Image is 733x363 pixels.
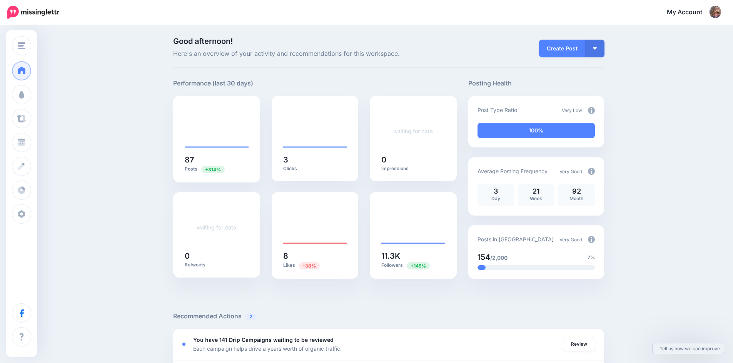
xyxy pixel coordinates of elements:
[478,235,554,244] p: Posts in [GEOGRAPHIC_DATA]
[185,156,249,164] h5: 87
[185,262,249,268] p: Retweets
[283,166,347,172] p: Clicks
[185,166,249,173] p: Posts
[173,79,253,88] h5: Performance (last 30 days)
[478,167,548,176] p: Average Posting Frequency
[522,188,551,195] p: 21
[478,265,486,270] div: 7% of your posts in the last 30 days have been from Drip Campaigns
[653,343,724,354] a: Tell us how we can improve
[588,168,595,175] img: info-circle-grey.png
[559,169,582,174] span: Very Good
[569,196,583,201] span: Month
[563,337,595,351] a: Review
[381,166,445,172] p: Impressions
[182,343,185,346] div: <div class='status-dot small red margin-right'></div>Error
[193,336,334,343] b: You have 141 Drip Campaigns waiting to be reviewed
[7,6,59,19] img: Missinglettr
[478,105,517,114] p: Post Type Ratio
[481,188,510,195] p: 3
[381,252,445,260] h5: 11.3K
[562,188,591,195] p: 92
[407,262,430,269] span: Previous period: 4.6K
[593,47,597,50] img: arrow-down-white.png
[530,196,542,201] span: Week
[283,156,347,164] h5: 3
[478,253,490,262] span: 154
[588,236,595,243] img: info-circle-grey.png
[659,3,721,22] a: My Account
[393,128,433,134] a: waiting for data
[283,252,347,260] h5: 8
[381,156,445,164] h5: 0
[490,254,508,261] span: /2,000
[193,344,342,353] p: Each campaign helps drive a years worth of organic traffic.
[201,166,225,173] span: Previous period: 21
[283,262,347,269] p: Likes
[559,237,582,243] span: Very Good
[539,40,585,57] a: Create Post
[588,254,595,261] span: 7%
[18,42,25,49] img: menu.png
[468,79,604,88] h5: Posting Health
[562,107,582,113] span: Very Low
[185,252,249,260] h5: 0
[197,224,236,231] a: waiting for data
[491,196,500,201] span: Day
[173,49,457,59] span: Here's an overview of your activity and recommendations for this workspace.
[478,123,595,138] div: 100% of your posts in the last 30 days have been from Drip Campaigns
[173,311,604,321] h5: Recommended Actions
[588,107,595,114] img: info-circle-grey.png
[245,313,256,320] span: 2
[299,262,320,269] span: Previous period: 13
[173,37,233,46] span: Good afternoon!
[381,262,445,269] p: Followers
